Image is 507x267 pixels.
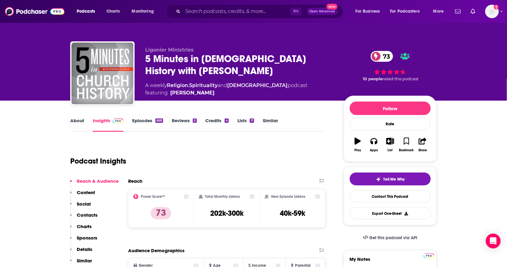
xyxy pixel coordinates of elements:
div: Bookmark [399,148,414,152]
button: open menu [128,6,162,16]
button: open menu [429,6,452,16]
a: Spirituality [189,82,218,88]
span: Ligonier Ministries [145,47,194,53]
button: open menu [351,6,388,16]
button: Follow [350,102,431,115]
div: A weekly podcast [145,82,307,97]
a: Lists11 [237,118,254,132]
p: Contacts [77,212,97,218]
a: Episodes668 [132,118,163,132]
a: About [70,118,84,132]
img: Podchaser - Follow, Share and Rate Podcasts [5,6,64,17]
button: Contacts [70,212,97,223]
img: User Profile [485,5,499,18]
button: Charts [70,223,92,235]
p: Charts [77,223,92,229]
svg: Add a profile image [494,5,499,10]
div: Apps [370,148,378,152]
p: Reach & Audience [77,178,119,184]
span: More [433,7,444,16]
a: Reviews5 [172,118,197,132]
button: Export One-Sheet [350,207,431,219]
span: 10 people [363,77,383,81]
div: 668 [155,119,163,123]
div: Search podcasts, credits, & more... [172,4,349,19]
input: Search podcasts, credits, & more... [183,6,290,16]
span: Logged in as KTMSseat4 [485,5,499,18]
span: 73 [377,51,393,62]
button: Reach & Audience [70,178,119,190]
p: Details [77,246,92,252]
div: Open Intercom Messenger [486,234,501,248]
h3: 202k-300k [210,209,244,218]
button: Social [70,201,91,212]
div: 4 [225,119,229,123]
a: Show notifications dropdown [468,6,478,17]
a: InsightsPodchaser Pro [93,118,123,132]
p: Content [77,190,95,195]
span: New [327,4,338,10]
button: open menu [72,6,103,16]
a: [DEMOGRAPHIC_DATA] [227,82,288,88]
h2: New Episode Listens [271,194,305,199]
button: List [382,134,398,156]
span: Get this podcast via API [370,235,418,240]
span: Charts [106,7,120,16]
a: Get this podcast via API [358,230,422,245]
button: Share [415,134,431,156]
span: rated this podcast [383,77,419,81]
button: open menu [386,6,429,16]
a: Pro website [424,252,435,258]
span: and [218,82,227,88]
button: tell me why sparkleTell Me Why [350,173,431,186]
p: Social [77,201,91,207]
div: [PERSON_NAME] [170,89,214,97]
button: Open AdvancedNew [307,8,338,15]
div: Play [355,148,361,152]
a: Show notifications dropdown [453,6,463,17]
span: ⌘ K [290,7,302,15]
a: Credits4 [206,118,229,132]
p: Sponsors [77,235,97,241]
a: 73 [371,51,393,62]
span: Monitoring [132,7,154,16]
button: Details [70,246,92,258]
button: Apps [366,134,382,156]
p: 73 [151,207,171,219]
span: featuring [145,89,307,97]
p: Similar [77,258,92,264]
div: List [388,148,393,152]
span: Tell Me Why [383,177,405,182]
img: tell me why sparkle [376,177,381,182]
a: Similar [263,118,278,132]
div: 73 10 peoplerated this podcast [344,47,437,86]
h2: Audience Demographics [128,248,184,253]
h2: Total Monthly Listens [205,194,240,199]
img: 5 Minutes in Church History with Stephen Nichols [71,43,133,104]
button: Show profile menu [485,5,499,18]
img: Podchaser Pro [113,119,123,123]
div: 11 [250,119,254,123]
span: Podcasts [77,7,95,16]
button: Content [70,190,95,201]
img: Podchaser Pro [424,253,435,258]
a: Charts [102,6,123,16]
button: Sponsors [70,235,97,246]
div: 5 [193,119,197,123]
span: Open Advanced [310,10,335,13]
span: For Podcasters [390,7,420,16]
a: Contact This Podcast [350,190,431,202]
a: Religion [167,82,188,88]
h3: 40k-59k [280,209,305,218]
span: , [188,82,189,88]
button: Play [350,134,366,156]
span: For Business [356,7,380,16]
h2: Power Score™ [141,194,165,199]
div: Share [418,148,427,152]
button: Bookmark [398,134,414,156]
div: Rate [350,118,431,130]
label: My Notes [350,256,431,267]
h1: Podcast Insights [70,156,126,166]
